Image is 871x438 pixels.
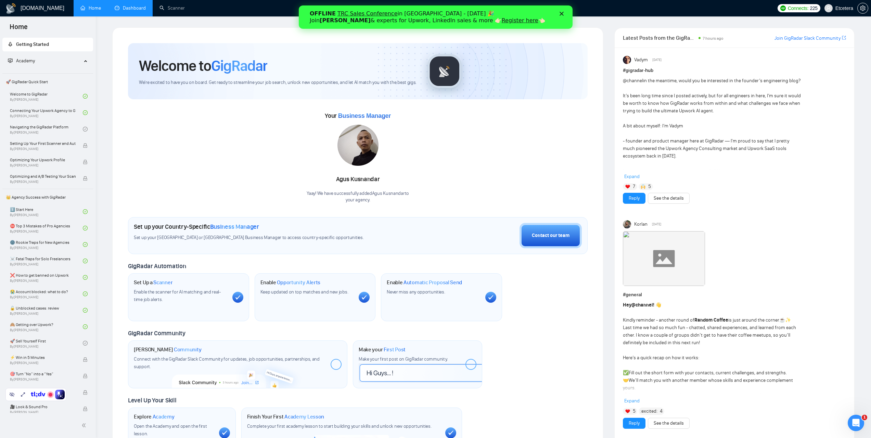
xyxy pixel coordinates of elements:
[83,94,88,99] span: check-circle
[624,174,640,179] span: Expand
[307,174,409,185] div: Agus Kusnandar
[134,223,259,230] h1: Set up your Country-Specific
[648,183,651,190] span: 5
[83,242,88,247] span: check-circle
[128,329,185,337] span: GigRadar Community
[387,279,462,286] h1: Enable
[81,422,88,429] span: double-left
[623,193,645,204] button: Reply
[174,346,202,353] span: Community
[211,57,267,75] span: GigRadar
[307,190,409,203] div: Yaay! We have successfully added Agus Kusnandar to
[134,289,221,302] span: Enable the scanner for AI matching and real-time job alerts.
[8,58,13,63] span: fund-projection-screen
[10,410,76,414] span: By [PERSON_NAME]
[10,403,76,410] span: 🎥 Look & Sound Pro
[629,195,640,202] a: Reply
[848,415,864,431] iframe: Intercom live chat
[277,279,320,286] span: Opportunity Alerts
[623,392,629,398] span: 📩
[633,408,636,415] span: 5
[633,183,635,190] span: 7
[153,279,172,286] span: Scanner
[625,409,630,414] img: ❤️
[10,253,83,268] a: ☠️ Fatal Traps for Solo FreelancersBy[PERSON_NAME]
[655,302,661,308] span: 👋
[16,41,49,47] span: Getting Started
[862,415,867,420] span: 1
[134,346,202,353] h1: [PERSON_NAME]
[134,356,320,370] span: Connect with the GigRadar Slack Community for updates, job opportunities, partnerships, and support.
[3,190,92,204] span: 👑 Agency Success with GigRadar
[16,58,35,64] span: Academy
[780,5,786,11] img: upwork-logo.png
[260,279,321,286] h1: Enable
[10,122,83,137] a: Navigating the GigRadar PlatformBy[PERSON_NAME]
[83,357,88,362] span: lock
[83,308,88,313] span: check-circle
[648,193,690,204] button: See the details
[788,4,808,12] span: Connects:
[338,112,391,119] span: Business Manager
[139,79,417,86] span: We're excited to have you on board. Get ready to streamline your job search, unlock new opportuni...
[648,418,690,429] button: See the details
[83,226,88,230] span: check-circle
[387,289,445,295] span: Never miss any opportunities.
[10,303,83,318] a: 🔓 Unblocked cases: reviewBy[PERSON_NAME]
[10,354,76,361] span: ⚡ Win in 5 Minutes
[652,221,661,227] span: [DATE]
[83,390,88,395] span: lock
[159,5,185,11] a: searchScanner
[83,324,88,329] span: check-circle
[83,110,88,115] span: check-circle
[623,78,643,84] span: @channel
[10,163,76,167] span: By [PERSON_NAME]
[10,140,76,147] span: Setting Up Your First Scanner and Auto-Bidder
[247,413,324,420] h1: Finish Your First
[153,413,175,420] span: Academy
[10,371,76,377] span: 🎯 Turn “No” into a “Yes”
[624,398,640,404] span: Expand
[359,346,406,353] h1: Make your
[532,232,569,239] div: Contact our team
[5,3,16,14] img: logo
[83,176,88,181] span: lock
[623,231,705,286] img: F09LD3HAHMJ-Coffee%20chat%20round%202.gif
[634,56,648,64] span: Vadym
[10,157,76,163] span: Optimizing Your Upwork Profile
[427,54,462,88] img: gigradar-logo.png
[299,5,573,29] iframe: Intercom live chat банер
[384,346,406,353] span: First Post
[623,302,654,308] strong: Hey !
[83,127,88,132] span: check-circle
[134,413,175,420] h1: Explore
[623,220,631,228] img: Korlan
[10,173,76,180] span: Optimizing and A/B Testing Your Scanner for Better Results
[10,361,76,365] span: By [PERSON_NAME]
[623,56,631,64] img: Vadym
[623,291,846,299] h1: # general
[325,112,391,120] span: Your
[80,5,101,11] a: homeHome
[641,184,645,189] img: 🙌
[623,418,645,429] button: Reply
[83,374,88,378] span: lock
[83,406,88,411] span: lock
[623,377,629,383] span: 🤝
[83,341,88,346] span: check-circle
[694,317,728,323] strong: Random Coffee
[623,77,801,228] div: in the meantime, would you be interested in the founder’s engineering blog? It’s been long time s...
[10,286,83,301] a: 😭 Account blocked: what to do?By[PERSON_NAME]
[172,356,303,388] img: slackcommunity-bg.png
[703,36,723,41] span: 7 hours ago
[779,317,785,323] span: ☕
[10,270,83,285] a: ❌ How to get banned on UpworkBy[PERSON_NAME]
[810,4,817,12] span: 225
[857,3,868,14] button: setting
[337,125,379,166] img: 1700137308248-IMG-20231102-WA0008.jpg
[83,209,88,214] span: check-circle
[520,223,582,248] button: Contact our team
